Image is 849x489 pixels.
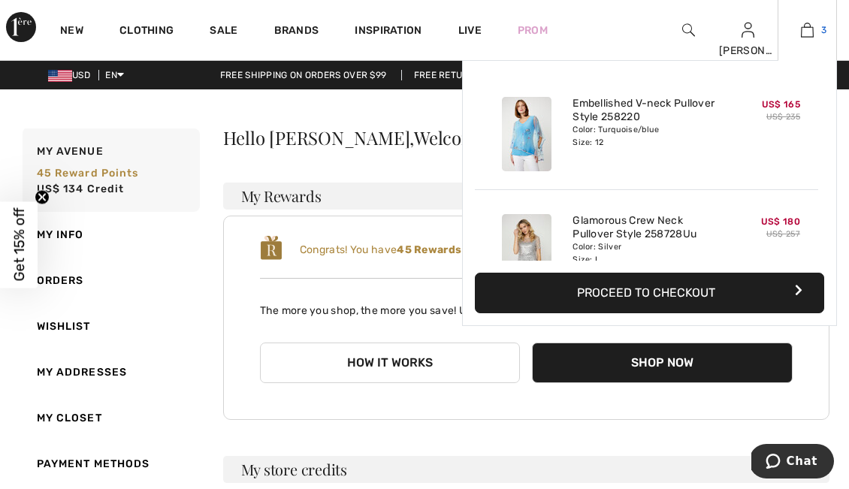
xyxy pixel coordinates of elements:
[762,99,800,110] span: US$ 165
[518,23,548,38] a: Prom
[355,24,421,40] span: Inspiration
[719,43,777,59] div: [PERSON_NAME]
[801,21,814,39] img: My Bag
[300,243,461,256] span: Congrats! You have
[682,21,695,39] img: search the website
[573,241,721,265] div: Color: Silver Size: L
[20,212,200,258] a: My Info
[35,189,50,204] button: Close teaser
[6,12,36,42] img: 1ère Avenue
[20,349,200,395] a: My Addresses
[48,70,96,80] span: USD
[20,303,200,349] a: Wishlist
[766,112,800,122] s: US$ 235
[37,183,125,195] span: US$ 134 Credit
[751,444,834,481] iframe: Opens a widget where you can chat to one of our agents
[778,21,836,39] a: 3
[401,70,494,80] a: Free Returns
[223,456,830,483] h3: My store credits
[573,214,721,241] a: Glamorous Crew Neck Pullover Style 258728Uu
[37,143,104,159] span: My Avenue
[119,24,174,40] a: Clothing
[210,24,237,40] a: Sale
[223,128,830,146] div: Hello [PERSON_NAME],
[105,70,124,80] span: EN
[60,24,83,40] a: New
[573,124,721,148] div: Color: Turquoise/blue Size: 12
[11,208,28,282] span: Get 15% off
[766,229,800,239] s: US$ 257
[821,23,826,37] span: 3
[742,21,754,39] img: My Info
[274,24,319,40] a: Brands
[502,214,551,288] img: Glamorous Crew Neck Pullover Style 258728Uu
[532,343,793,383] button: Shop Now
[502,97,551,171] img: Embellished V-neck Pullover Style 258220
[20,258,200,303] a: Orders
[37,167,139,180] span: 45 Reward points
[761,216,800,227] span: US$ 180
[260,291,793,318] p: The more you shop, the more you save! Use your Rewards to claim your free pieces!
[260,343,521,383] button: How it works
[223,183,830,210] h3: My Rewards
[260,234,282,261] img: loyalty_logo_r.svg
[48,70,72,82] img: US Dollar
[20,441,200,487] a: Payment Methods
[208,70,399,80] a: Free shipping on orders over $99
[20,395,200,441] a: My Closet
[458,23,482,38] a: Live
[414,128,603,146] span: Welcome to the Avenue!
[573,97,721,124] a: Embellished V-neck Pullover Style 258220
[475,273,824,313] button: Proceed to Checkout
[742,23,754,37] a: Sign In
[397,243,461,256] b: 45 Rewards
